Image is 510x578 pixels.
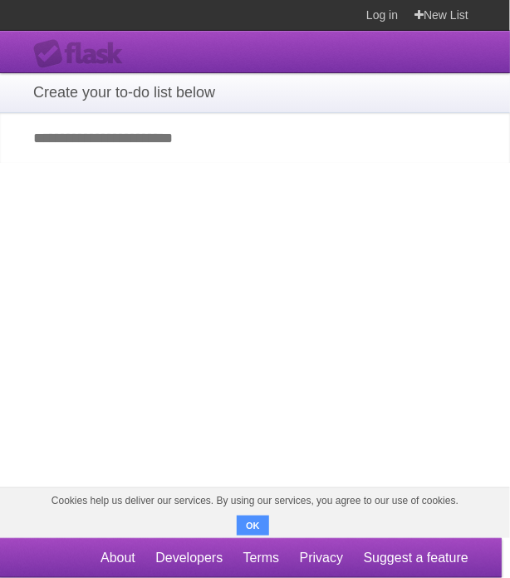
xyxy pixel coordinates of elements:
div: Flask [33,39,133,69]
span: Cookies help us deliver our services. By using our services, you agree to our use of cookies. [35,488,475,513]
a: Privacy [300,542,343,574]
button: OK [237,516,269,536]
h1: Create your to-do list below [33,82,477,104]
a: Terms [243,542,280,574]
a: About [101,542,135,574]
a: Suggest a feature [364,542,468,574]
a: Developers [155,542,223,574]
